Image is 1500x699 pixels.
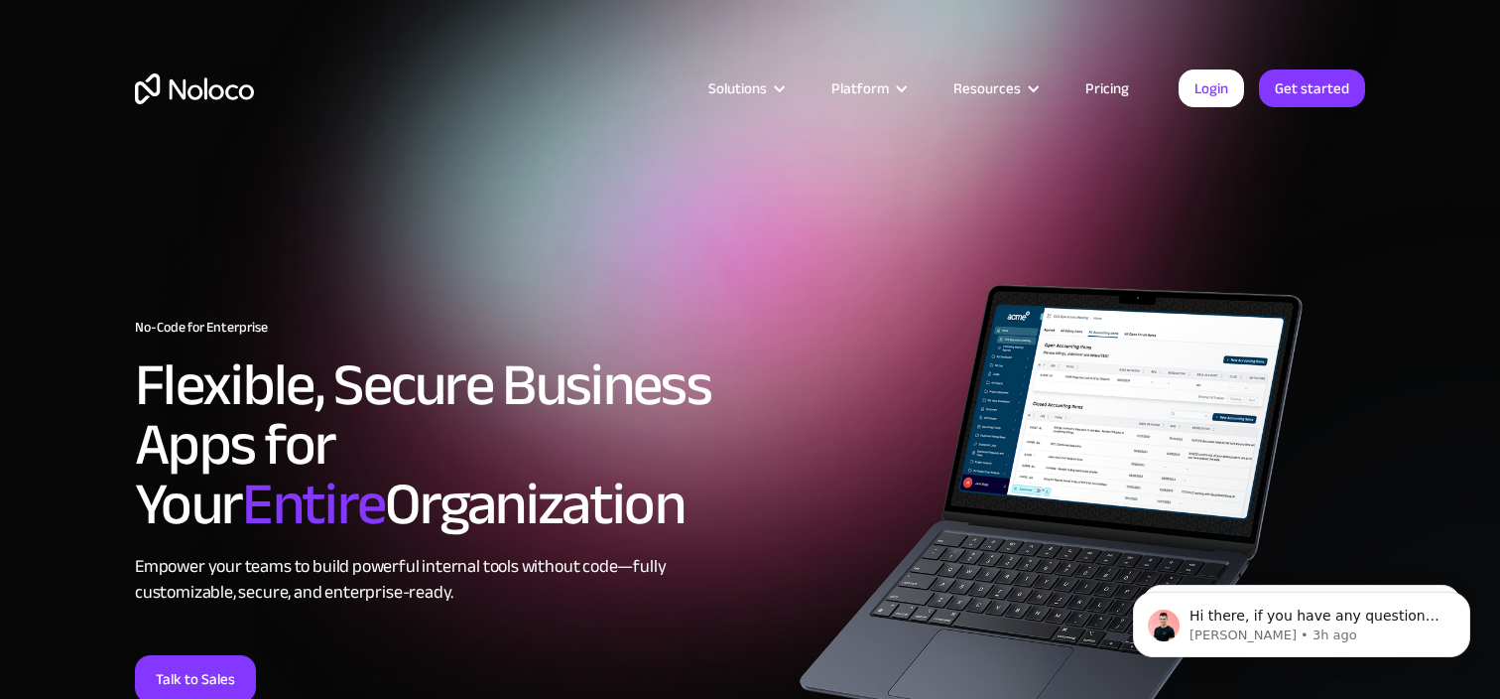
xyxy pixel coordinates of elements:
div: Platform [831,75,889,101]
iframe: Intercom notifications message [1103,550,1500,689]
a: Get started [1259,70,1365,107]
div: Platform [807,75,929,101]
div: Resources [929,75,1061,101]
div: Empower your teams to build powerful internal tools without code—fully customizable, secure, and ... [135,554,740,606]
div: Solutions [708,75,767,101]
a: home [135,73,254,104]
h2: Flexible, Secure Business Apps for Your Organization [135,355,740,534]
div: Solutions [684,75,807,101]
h1: No-Code for Enterprise [135,320,740,336]
span: Entire [242,449,385,560]
a: Login [1179,70,1244,107]
a: Pricing [1061,75,1154,101]
div: Resources [953,75,1021,101]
